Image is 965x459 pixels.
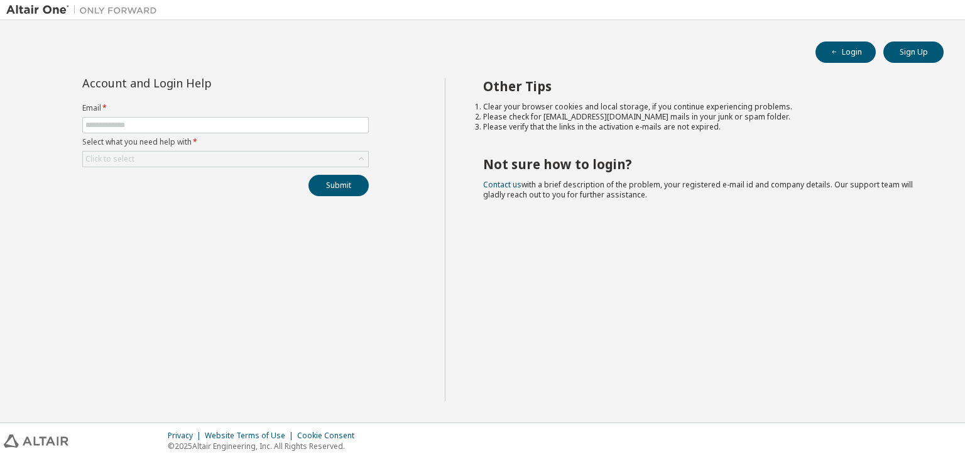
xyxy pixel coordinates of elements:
div: Account and Login Help [82,78,312,88]
img: Altair One [6,4,163,16]
h2: Other Tips [483,78,922,94]
a: Contact us [483,179,521,190]
li: Please check for [EMAIL_ADDRESS][DOMAIN_NAME] mails in your junk or spam folder. [483,112,922,122]
button: Submit [308,175,369,196]
label: Select what you need help with [82,137,369,147]
label: Email [82,103,369,113]
img: altair_logo.svg [4,434,68,448]
div: Privacy [168,431,205,441]
button: Sign Up [883,41,944,63]
span: with a brief description of the problem, your registered e-mail id and company details. Our suppo... [483,179,913,200]
li: Please verify that the links in the activation e-mails are not expired. [483,122,922,132]
div: Cookie Consent [297,431,362,441]
div: Click to select [83,152,368,167]
li: Clear your browser cookies and local storage, if you continue experiencing problems. [483,102,922,112]
div: Click to select [85,154,134,164]
button: Login [815,41,876,63]
h2: Not sure how to login? [483,156,922,172]
p: © 2025 Altair Engineering, Inc. All Rights Reserved. [168,441,362,451]
div: Website Terms of Use [205,431,297,441]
